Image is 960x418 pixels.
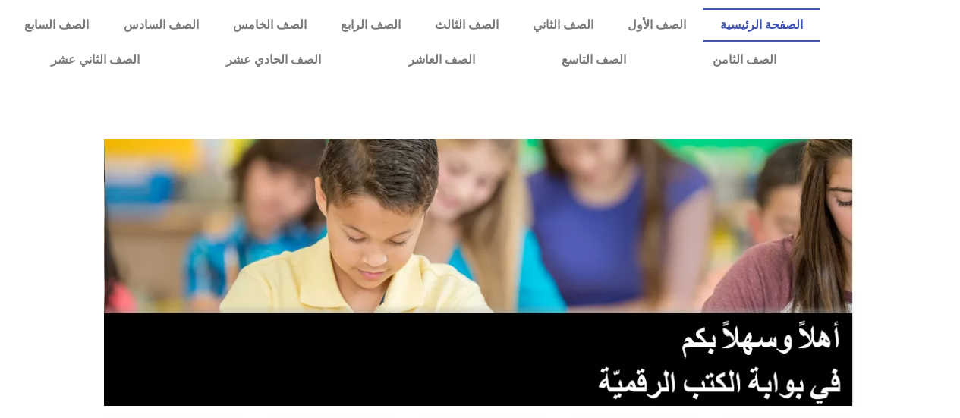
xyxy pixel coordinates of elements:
a: الصف الثالث [417,8,515,42]
a: الصف الثاني عشر [8,42,183,77]
a: الصف الرابع [323,8,417,42]
a: الصف الثاني [515,8,610,42]
a: الصف السادس [106,8,216,42]
a: الصف التاسع [518,42,669,77]
a: الصف الأول [610,8,703,42]
a: الصف الثامن [669,42,820,77]
a: الصفحة الرئيسية [703,8,820,42]
a: الصف العاشر [365,42,518,77]
a: الصف الخامس [216,8,323,42]
a: الصف الحادي عشر [183,42,364,77]
a: الصف السابع [8,8,106,42]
